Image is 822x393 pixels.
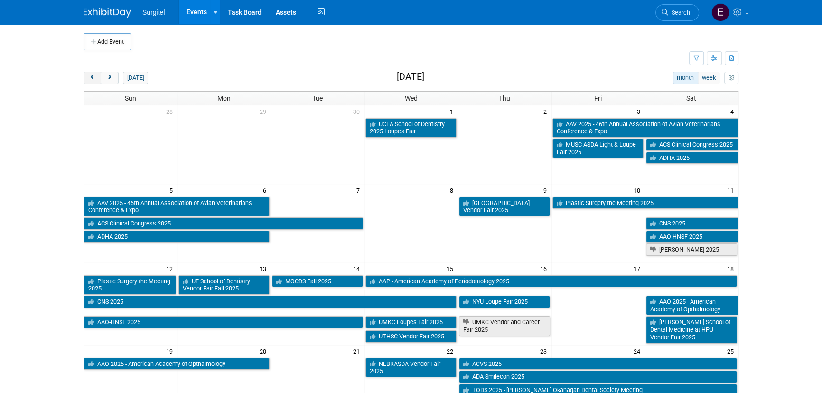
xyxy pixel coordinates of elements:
[259,345,271,357] span: 20
[552,139,644,158] a: MUSC ASDA Light & Loupe Fair 2025
[728,75,734,81] i: Personalize Calendar
[84,8,131,18] img: ExhibitDay
[259,262,271,274] span: 13
[352,345,364,357] span: 21
[272,275,363,288] a: MOCDS Fall 2025
[646,316,737,343] a: [PERSON_NAME] School of Dental Medicine at HPU Vendor Fair 2025
[312,94,323,102] span: Tue
[217,94,231,102] span: Mon
[636,105,645,117] span: 3
[726,262,738,274] span: 18
[446,262,458,274] span: 15
[262,184,271,196] span: 6
[84,275,176,295] a: Plastic Surgery the Meeting 2025
[165,345,177,357] span: 19
[84,231,270,243] a: ADHA 2025
[459,358,737,370] a: ACVS 2025
[668,9,690,16] span: Search
[633,345,645,357] span: 24
[365,316,457,328] a: UMKC Loupes Fair 2025
[542,184,551,196] span: 9
[84,358,270,370] a: AAO 2025 - American Academy of Opthalmology
[552,197,738,209] a: Plastic Surgery the Meeting 2025
[646,296,738,315] a: AAO 2025 - American Academy of Opthalmology
[84,197,270,216] a: AAV 2025 - 46th Annual Association of Avian Veterinarians Conference & Expo
[101,72,118,84] button: next
[686,94,696,102] span: Sat
[459,296,550,308] a: NYU Loupe Fair 2025
[449,105,458,117] span: 1
[404,94,417,102] span: Wed
[352,262,364,274] span: 14
[542,105,551,117] span: 2
[698,72,719,84] button: week
[125,94,136,102] span: Sun
[397,72,424,82] h2: [DATE]
[539,345,551,357] span: 23
[499,94,510,102] span: Thu
[633,184,645,196] span: 10
[178,275,270,295] a: UF School of Dentistry Vendor Fair Fall 2025
[355,184,364,196] span: 7
[646,243,737,256] a: [PERSON_NAME] 2025
[84,296,457,308] a: CNS 2025
[365,275,737,288] a: AAP - American Academy of Periodontology 2025
[459,316,550,336] a: UMKC Vendor and Career Fair 2025
[352,105,364,117] span: 30
[726,345,738,357] span: 25
[646,152,738,164] a: ADHA 2025
[646,231,738,243] a: AAO-HNSF 2025
[646,217,738,230] a: CNS 2025
[165,105,177,117] span: 28
[123,72,148,84] button: [DATE]
[84,72,101,84] button: prev
[365,118,457,138] a: UCLA School of Dentistry 2025 Loupes Fair
[724,72,738,84] button: myCustomButton
[449,184,458,196] span: 8
[729,105,738,117] span: 4
[552,118,738,138] a: AAV 2025 - 46th Annual Association of Avian Veterinarians Conference & Expo
[168,184,177,196] span: 5
[365,330,457,343] a: UTHSC Vendor Fair 2025
[594,94,602,102] span: Fri
[726,184,738,196] span: 11
[84,217,363,230] a: ACS Clinical Congress 2025
[539,262,551,274] span: 16
[459,197,550,216] a: [GEOGRAPHIC_DATA] Vendor Fair 2025
[165,262,177,274] span: 12
[646,139,738,151] a: ACS Clinical Congress 2025
[259,105,271,117] span: 29
[711,3,729,21] img: Event Coordinator
[446,345,458,357] span: 22
[142,9,165,16] span: Surgitel
[459,371,737,383] a: ADA Smilecon 2025
[84,316,363,328] a: AAO-HNSF 2025
[84,33,131,50] button: Add Event
[655,4,699,21] a: Search
[673,72,698,84] button: month
[365,358,457,377] a: NEBRASDA Vendor Fair 2025
[633,262,645,274] span: 17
